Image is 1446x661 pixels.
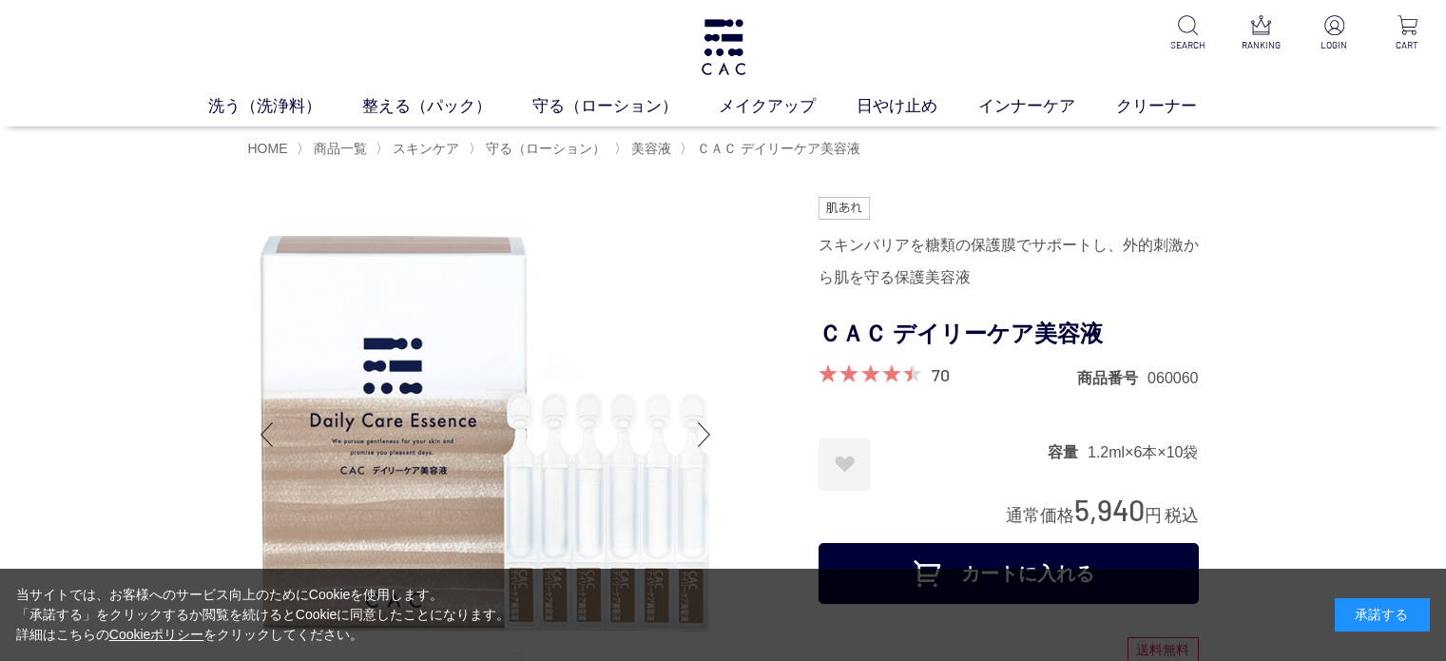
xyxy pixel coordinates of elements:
[631,141,671,156] span: 美容液
[819,197,870,220] img: 肌あれ
[1048,442,1088,462] dt: 容量
[819,313,1199,356] h1: ＣＡＣ デイリーケア美容液
[932,364,950,385] a: 70
[1006,506,1074,525] span: 通常価格
[1384,15,1431,52] a: CART
[1311,15,1358,52] a: LOGIN
[1238,38,1284,52] p: RANKING
[819,438,871,491] a: お気に入りに登録する
[1147,368,1198,388] dd: 060060
[109,627,204,642] a: Cookieポリシー
[680,140,865,158] li: 〉
[248,397,286,473] div: Previous slide
[627,141,671,156] a: 美容液
[482,141,606,156] a: 守る（ローション）
[469,140,610,158] li: 〉
[857,94,978,119] a: 日やけ止め
[1238,15,1284,52] a: RANKING
[1088,442,1199,462] dd: 1.2ml×6本×10袋
[978,94,1116,119] a: インナーケア
[16,585,511,645] div: 当サイトでは、お客様へのサービス向上のためにCookieを使用します。 「承諾する」をクリックするか閲覧を続けるとCookieに同意したことになります。 詳細はこちらの をクリックしてください。
[486,141,606,156] span: 守る（ローション）
[697,141,860,156] span: ＣＡＣ デイリーケア美容液
[1077,368,1147,388] dt: 商品番号
[1145,506,1162,525] span: 円
[208,94,362,119] a: 洗う（洗浄料）
[1165,38,1211,52] p: SEARCH
[1074,492,1145,527] span: 5,940
[310,141,367,156] a: 商品一覧
[693,141,860,156] a: ＣＡＣ デイリーケア美容液
[1165,15,1211,52] a: SEARCH
[248,141,288,156] a: HOME
[699,19,748,75] img: logo
[1165,506,1199,525] span: 税込
[393,141,459,156] span: スキンケア
[1311,38,1358,52] p: LOGIN
[1384,38,1431,52] p: CART
[314,141,367,156] span: 商品一覧
[685,397,723,473] div: Next slide
[362,94,532,119] a: 整える（パック）
[389,141,459,156] a: スキンケア
[819,229,1199,294] div: スキンバリアを糖類の保護膜でサポートし、外的刺激から肌を守る保護美容液
[614,140,676,158] li: 〉
[1335,598,1430,632] div: 承諾する
[719,94,857,119] a: メイクアップ
[376,140,464,158] li: 〉
[1116,94,1238,119] a: クリーナー
[819,543,1199,604] button: カートに入れる
[297,140,372,158] li: 〉
[532,94,719,119] a: 守る（ローション）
